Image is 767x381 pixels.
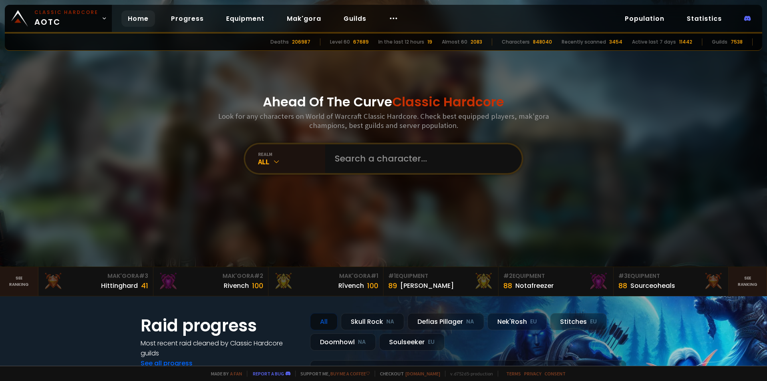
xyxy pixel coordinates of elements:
div: Equipment [618,272,723,280]
div: Equipment [503,272,608,280]
div: Characters [502,38,530,46]
a: Progress [165,10,210,27]
div: Mak'Gora [43,272,148,280]
div: 100 [367,280,378,291]
div: Rivench [224,281,249,291]
span: # 2 [503,272,513,280]
a: #3Equipment88Sourceoheals [614,267,729,296]
a: See all progress [141,359,193,368]
div: Defias Pillager [407,313,484,330]
div: All [310,313,338,330]
div: All [258,157,325,166]
a: Terms [506,371,521,377]
div: Level 60 [330,38,350,46]
div: 848040 [533,38,552,46]
small: NA [466,318,474,326]
div: Guilds [712,38,727,46]
div: realm [258,151,325,157]
div: Deaths [270,38,289,46]
a: Mak'gora [280,10,328,27]
div: In the last 12 hours [378,38,424,46]
div: 100 [252,280,263,291]
a: Home [121,10,155,27]
small: Classic Hardcore [34,9,98,16]
div: Nek'Rosh [487,313,547,330]
a: [DOMAIN_NAME] [405,371,440,377]
span: Classic Hardcore [392,93,504,111]
div: 2083 [471,38,482,46]
h3: Look for any characters on World of Warcraft Classic Hardcore. Check best equipped players, mak'g... [215,112,552,130]
span: Checkout [375,371,440,377]
a: Buy me a coffee [330,371,370,377]
div: Mak'Gora [273,272,378,280]
span: AOTC [34,9,98,28]
a: Equipment [220,10,271,27]
span: # 1 [371,272,378,280]
span: # 3 [139,272,148,280]
h4: Most recent raid cleaned by Classic Hardcore guilds [141,338,300,358]
div: Soulseeker [379,333,445,351]
div: 7538 [731,38,743,46]
input: Search a character... [330,144,512,173]
a: #2Equipment88Notafreezer [499,267,614,296]
span: # 3 [618,272,628,280]
a: Statistics [680,10,728,27]
div: 88 [618,280,627,291]
a: Mak'Gora#1Rîvench100 [268,267,383,296]
div: 19 [427,38,432,46]
div: Rîvench [338,281,364,291]
small: EU [530,318,537,326]
a: Classic HardcoreAOTC [5,5,112,32]
small: EU [428,338,435,346]
h1: Raid progress [141,313,300,338]
div: Almost 60 [442,38,467,46]
a: #1Equipment89[PERSON_NAME] [383,267,499,296]
div: Equipment [388,272,493,280]
small: NA [386,318,394,326]
h1: Ahead Of The Curve [263,92,504,112]
div: 88 [503,280,512,291]
div: Sourceoheals [630,281,675,291]
div: 3454 [609,38,622,46]
div: 206987 [292,38,310,46]
a: Report a bug [253,371,284,377]
span: # 1 [388,272,396,280]
div: Active last 7 days [632,38,676,46]
a: Privacy [524,371,541,377]
span: v. d752d5 - production [445,371,493,377]
div: 41 [141,280,148,291]
div: 11442 [679,38,692,46]
span: # 2 [254,272,263,280]
small: EU [590,318,597,326]
div: Doomhowl [310,333,376,351]
div: Notafreezer [515,281,554,291]
div: [PERSON_NAME] [400,281,454,291]
a: Mak'Gora#3Hittinghard41 [38,267,153,296]
a: Mak'Gora#2Rivench100 [153,267,268,296]
span: Support me, [295,371,370,377]
div: Mak'Gora [158,272,263,280]
small: NA [358,338,366,346]
a: a fan [230,371,242,377]
a: Consent [544,371,566,377]
a: Population [618,10,671,27]
div: Skull Rock [341,313,404,330]
div: 67689 [353,38,369,46]
div: Hittinghard [101,281,138,291]
div: Stitches [550,313,607,330]
span: Made by [206,371,242,377]
div: Recently scanned [562,38,606,46]
a: Guilds [337,10,373,27]
div: 89 [388,280,397,291]
a: Seeranking [729,267,767,296]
